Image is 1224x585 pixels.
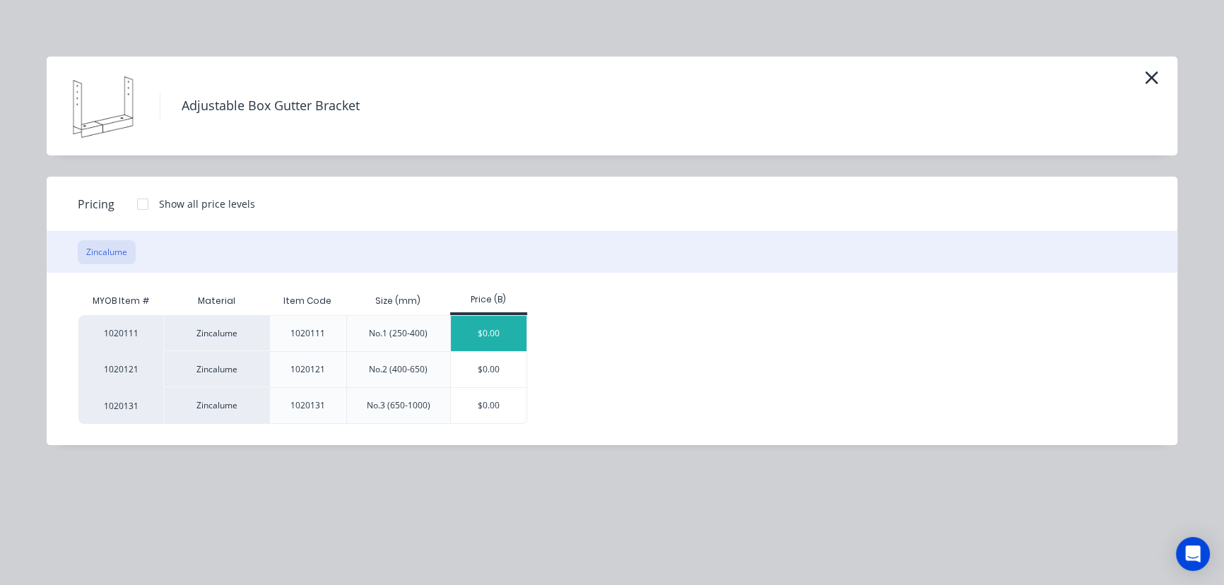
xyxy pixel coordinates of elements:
div: Zincalume [163,315,269,351]
div: No.2 (400-650) [369,363,428,376]
div: 1020131 [78,387,163,424]
div: Zincalume [163,387,269,424]
div: MYOB Item # [78,287,163,315]
div: 1020111 [290,327,325,340]
img: Adjustable Box Gutter Bracket [68,71,139,141]
span: Pricing [78,196,114,213]
div: $0.00 [451,316,526,351]
div: No.3 (650-1000) [367,399,430,412]
div: Show all price levels [159,196,255,211]
div: 1020121 [78,351,163,387]
h4: Adjustable Box Gutter Bracket [160,93,381,119]
div: Item Code [272,283,343,319]
div: No.1 (250-400) [369,327,428,340]
div: Price (B) [450,293,527,306]
button: Zincalume [78,240,136,264]
div: 1020121 [290,363,325,376]
div: Material [163,287,269,315]
div: $0.00 [451,352,526,387]
div: Size (mm) [364,283,432,319]
div: 1020111 [78,315,163,351]
div: Open Intercom Messenger [1176,537,1210,571]
div: Zincalume [163,351,269,387]
div: 1020131 [290,399,325,412]
div: $0.00 [451,388,526,423]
